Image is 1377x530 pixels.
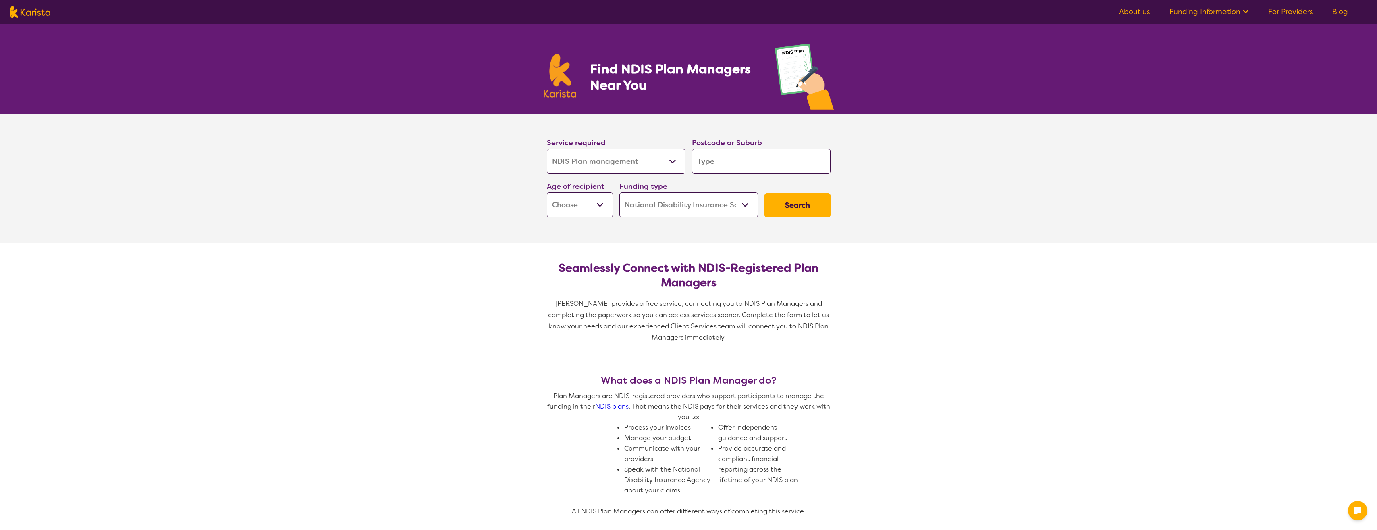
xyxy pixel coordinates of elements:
[624,464,712,496] li: Speak with the National Disability Insurance Agency about your claims
[1268,7,1313,17] a: For Providers
[718,443,806,485] li: Provide accurate and compliant financial reporting across the lifetime of your NDIS plan
[548,299,831,342] span: [PERSON_NAME] provides a free service, connecting you to NDIS Plan Managers and completing the pa...
[624,433,712,443] li: Manage your budget
[692,149,831,174] input: Type
[553,261,824,290] h2: Seamlessly Connect with NDIS-Registered Plan Managers
[624,443,712,464] li: Communicate with your providers
[775,44,834,114] img: plan-management
[544,391,834,422] p: Plan Managers are NDIS-registered providers who support participants to manage the funding in the...
[1119,7,1150,17] a: About us
[544,54,577,98] img: Karista logo
[547,182,604,191] label: Age of recipient
[624,422,712,433] li: Process your invoices
[547,138,606,148] label: Service required
[1332,7,1348,17] a: Blog
[544,506,834,517] p: All NDIS Plan Managers can offer different ways of completing this service.
[1169,7,1249,17] a: Funding Information
[619,182,667,191] label: Funding type
[10,6,50,18] img: Karista logo
[764,193,831,217] button: Search
[595,402,629,411] a: NDIS plans
[692,138,762,148] label: Postcode or Suburb
[590,61,758,93] h1: Find NDIS Plan Managers Near You
[718,422,806,443] li: Offer independent guidance and support
[544,375,834,386] h3: What does a NDIS Plan Manager do?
